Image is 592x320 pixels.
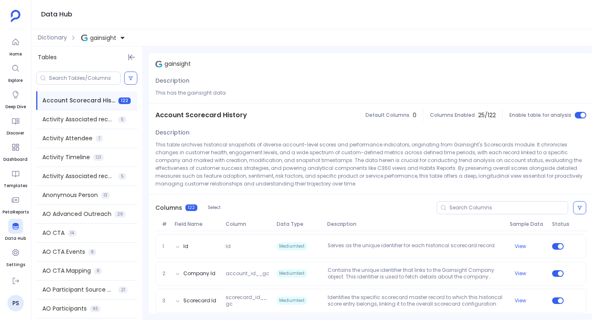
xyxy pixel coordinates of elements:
[6,262,25,268] span: Settings
[93,154,104,161] span: 121
[90,34,116,42] span: gainsight
[7,295,24,311] a: PS
[222,243,273,250] span: Id
[7,114,24,137] a: Discover
[94,268,102,274] span: 8
[3,140,28,163] a: Dashboard
[126,51,137,63] button: Hide Tables
[515,243,526,250] button: View
[118,97,131,104] span: 122
[159,221,171,227] span: #
[42,285,115,294] span: AO Participant Source Configuration
[159,243,172,250] span: 1.
[171,221,222,227] span: Field Name
[118,116,126,123] span: 5
[155,77,190,85] span: Description
[8,77,23,84] span: Explore
[159,270,172,277] span: 2.
[155,141,586,188] p: This table archives historical snapshots of diverse account-level scores and performance indicato...
[81,35,88,41] img: gainsight.svg
[506,221,549,227] span: Sample Data
[222,294,273,307] span: scorecard_id__gc
[7,130,24,137] span: Discover
[449,204,568,211] input: Search Columns
[5,104,26,110] span: Deep Dive
[155,128,190,137] span: Description
[42,96,115,105] span: Account Scorecard History
[509,112,571,118] span: Enable table for analysis
[115,211,125,218] span: 29
[49,75,120,81] input: Search Tables/Columns
[42,172,115,181] span: Activity Associated records - All
[515,297,526,304] button: View
[155,89,586,97] p: This has the gainsight data
[222,221,273,227] span: Column
[183,243,188,250] button: Id
[96,135,103,142] span: 7
[101,192,110,199] span: 13
[5,235,26,242] span: Data Hub
[277,297,307,305] span: Mediumtext
[118,287,127,293] span: 21
[183,270,215,277] button: Company Id
[41,9,72,20] h1: Data Hub
[4,166,27,189] a: Templates
[42,115,115,124] span: Activity Associated records - 2 years
[8,51,23,58] span: Home
[4,183,27,189] span: Templates
[185,204,197,211] span: 122
[549,221,566,227] span: Status
[90,306,100,312] span: 93
[324,294,506,307] p: Identifies the specific scorecard master record to which this historical score entry belongs, lin...
[413,111,416,120] span: 0
[42,229,65,237] span: AO CTA
[183,297,216,304] button: Scorecard Id
[515,270,526,277] button: View
[324,221,506,227] span: Description
[273,221,324,227] span: Data Type
[79,31,127,44] button: gainsight
[31,46,142,68] div: Tables
[5,87,26,110] a: Deep Dive
[164,60,191,68] span: gainsight
[222,270,273,277] span: account_id__gc
[365,112,409,118] span: Default Columns
[42,248,85,256] span: AO CTA Events
[155,61,162,67] img: gainsight.svg
[155,110,247,120] span: Account Scorecard History
[430,112,475,118] span: Columns Enabled
[42,210,111,218] span: AO Advanced Outreach
[6,245,25,268] a: Settings
[118,173,126,180] span: 5
[155,204,182,212] span: Columns
[42,134,92,143] span: Activity Attendee
[38,33,67,42] span: Dictionary
[478,111,496,120] span: 25 / 122
[324,267,506,280] p: Contains the unique identifier that links to the Gainsight Company object. This identifier is use...
[277,242,307,250] span: Mediumtext
[202,202,226,213] button: Select
[42,304,87,313] span: AO Participants
[68,230,76,237] span: 14
[2,192,29,216] a: PetaReports
[2,209,29,216] span: PetaReports
[42,267,91,275] span: AO CTA Mapping
[42,191,98,199] span: Anonymous Person
[324,242,506,250] p: Serves as the unique identifier for each historical scorecard record.
[8,61,23,84] a: Explore
[42,153,90,162] span: Activity Timeline
[88,249,96,255] span: 8
[159,297,172,304] span: 3.
[8,35,23,58] a: Home
[5,219,26,242] a: Data Hub
[3,156,28,163] span: Dashboard
[277,269,307,278] span: Mediumtext
[11,10,21,22] img: petavue logo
